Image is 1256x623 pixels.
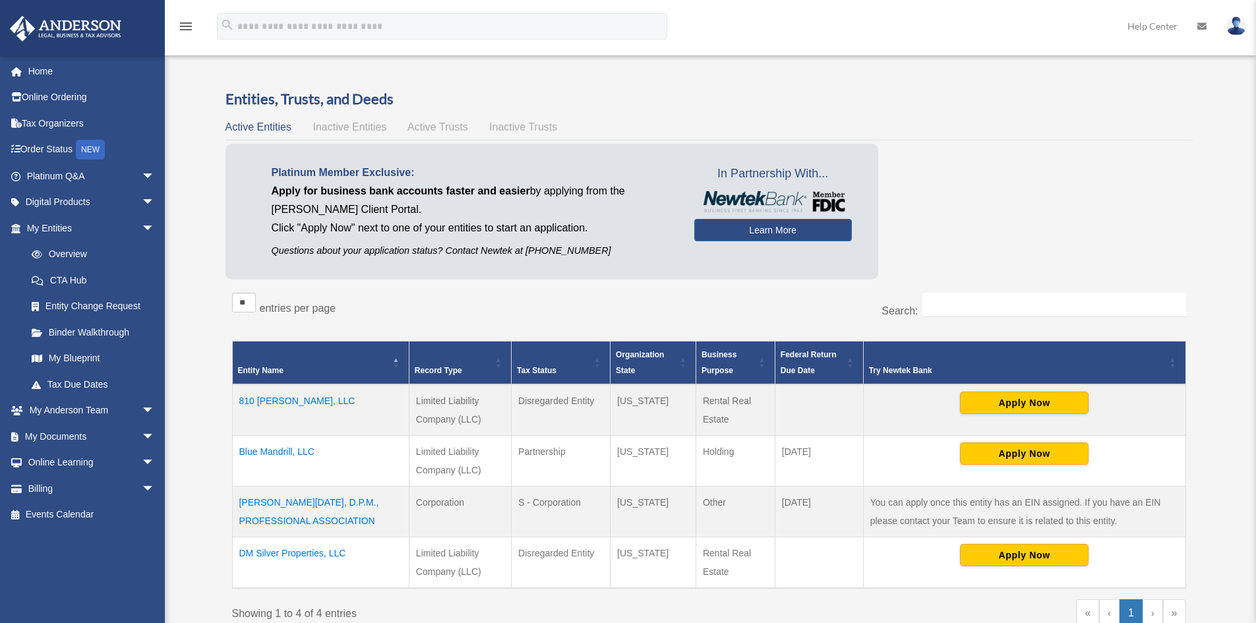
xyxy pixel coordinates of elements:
[9,423,175,450] a: My Documentsarrow_drop_down
[517,366,556,375] span: Tax Status
[1226,16,1246,36] img: User Pic
[6,16,125,42] img: Anderson Advisors Platinum Portal
[9,110,175,136] a: Tax Organizers
[611,537,696,589] td: [US_STATE]
[220,18,235,32] i: search
[9,189,175,216] a: Digital Productsarrow_drop_down
[232,384,409,436] td: 810 [PERSON_NAME], LLC
[696,436,775,487] td: Holding
[178,18,194,34] i: menu
[407,121,468,133] span: Active Trusts
[232,599,700,623] div: Showing 1 to 4 of 4 entries
[409,436,511,487] td: Limited Liability Company (LLC)
[272,182,674,219] p: by applying from the [PERSON_NAME] Client Portal.
[313,121,386,133] span: Inactive Entities
[882,305,918,316] label: Search:
[512,537,611,589] td: Disregarded Entity
[142,423,168,450] span: arrow_drop_down
[775,487,863,537] td: [DATE]
[512,341,611,385] th: Tax Status: Activate to sort
[225,89,1193,109] h3: Entities, Trusts, and Deeds
[863,487,1185,537] td: You can apply once this entity has an EIN assigned. If you have an EIN please contact your Team t...
[863,341,1185,385] th: Try Newtek Bank : Activate to sort
[9,475,175,502] a: Billingarrow_drop_down
[9,215,168,241] a: My Entitiesarrow_drop_down
[232,436,409,487] td: Blue Mandrill, LLC
[272,243,674,259] p: Questions about your application status? Contact Newtek at [PHONE_NUMBER]
[696,487,775,537] td: Other
[142,189,168,216] span: arrow_drop_down
[260,303,336,314] label: entries per page
[869,363,1166,378] div: Try Newtek Bank
[696,341,775,385] th: Business Purpose: Activate to sort
[775,436,863,487] td: [DATE]
[178,23,194,34] a: menu
[694,219,852,241] a: Learn More
[611,341,696,385] th: Organization State: Activate to sort
[272,163,674,182] p: Platinum Member Exclusive:
[142,215,168,242] span: arrow_drop_down
[142,398,168,425] span: arrow_drop_down
[696,384,775,436] td: Rental Real Estate
[9,398,175,424] a: My Anderson Teamarrow_drop_down
[9,450,175,476] a: Online Learningarrow_drop_down
[232,487,409,537] td: [PERSON_NAME][DATE], D.P.M., PROFESSIONAL ASSOCIATION
[18,293,168,320] a: Entity Change Request
[775,341,863,385] th: Federal Return Due Date: Activate to sort
[611,384,696,436] td: [US_STATE]
[76,140,105,160] div: NEW
[272,185,530,196] span: Apply for business bank accounts faster and easier
[225,121,291,133] span: Active Entities
[409,341,511,385] th: Record Type: Activate to sort
[702,350,736,375] span: Business Purpose
[232,537,409,589] td: DM Silver Properties, LLC
[142,450,168,477] span: arrow_drop_down
[9,58,175,84] a: Home
[616,350,664,375] span: Organization State
[512,436,611,487] td: Partnership
[18,267,168,293] a: CTA Hub
[18,241,162,268] a: Overview
[9,136,175,163] a: Order StatusNEW
[781,350,837,375] span: Federal Return Due Date
[272,219,674,237] p: Click "Apply Now" next to one of your entities to start an application.
[512,487,611,537] td: S - Corporation
[409,487,511,537] td: Corporation
[9,163,175,189] a: Platinum Q&Aarrow_drop_down
[18,345,168,372] a: My Blueprint
[142,163,168,190] span: arrow_drop_down
[960,392,1089,414] button: Apply Now
[960,442,1089,465] button: Apply Now
[9,502,175,528] a: Events Calendar
[238,366,284,375] span: Entity Name
[409,384,511,436] td: Limited Liability Company (LLC)
[415,366,462,375] span: Record Type
[409,537,511,589] td: Limited Liability Company (LLC)
[489,121,557,133] span: Inactive Trusts
[694,163,852,185] span: In Partnership With...
[9,84,175,111] a: Online Ordering
[142,475,168,502] span: arrow_drop_down
[512,384,611,436] td: Disregarded Entity
[696,537,775,589] td: Rental Real Estate
[611,487,696,537] td: [US_STATE]
[960,544,1089,566] button: Apply Now
[701,191,845,212] img: NewtekBankLogoSM.png
[18,371,168,398] a: Tax Due Dates
[18,319,168,345] a: Binder Walkthrough
[611,436,696,487] td: [US_STATE]
[232,341,409,385] th: Entity Name: Activate to invert sorting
